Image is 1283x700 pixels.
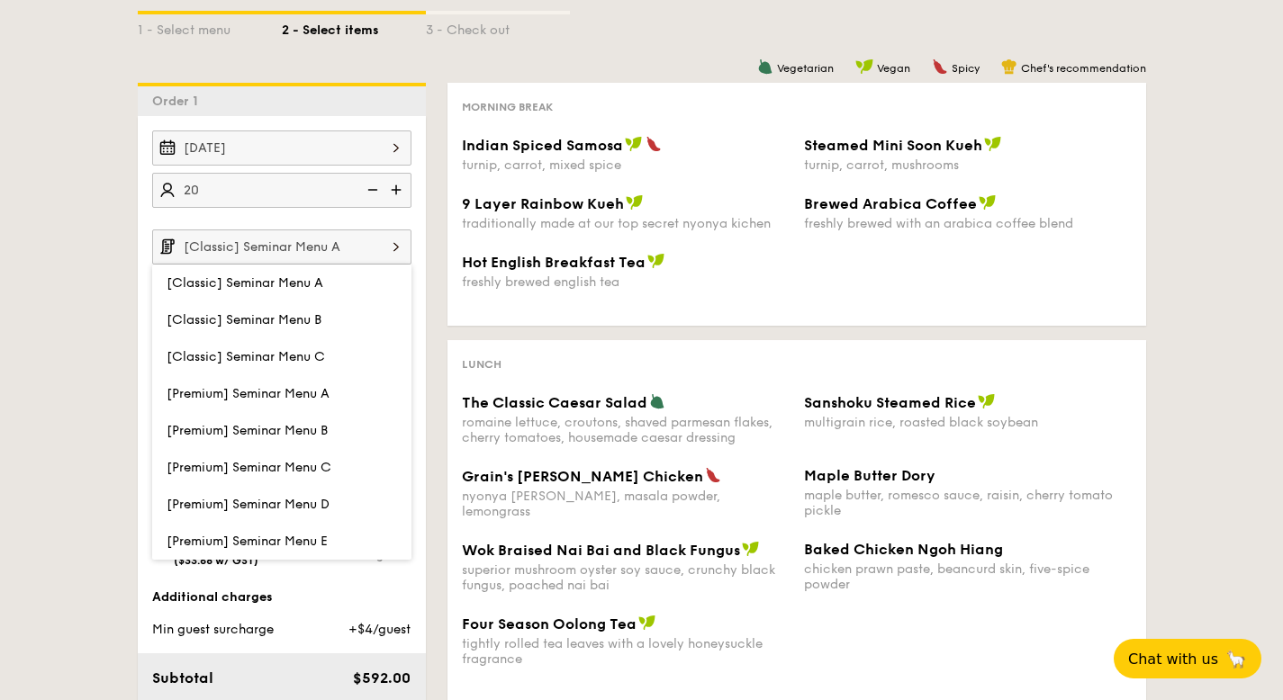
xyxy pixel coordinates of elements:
[626,194,644,211] img: icon-vegan.f8ff3823.svg
[804,137,982,154] span: Steamed Mini Soon Kueh
[384,173,411,207] img: icon-add.58712e84.svg
[855,58,873,75] img: icon-vegan.f8ff3823.svg
[462,415,790,445] div: romaine lettuce, croutons, shaved parmesan flakes, cherry tomatoes, housemade caesar dressing
[462,468,703,485] span: Grain's [PERSON_NAME] Chicken
[462,358,501,371] span: Lunch
[804,157,1132,173] div: turnip, carrot, mushrooms
[348,622,411,637] span: +$4/guest
[804,415,1132,430] div: multigrain rice, roasted black soybean
[462,101,553,113] span: Morning break
[152,130,411,166] input: Event date
[646,136,662,152] img: icon-spicy.37a8142b.svg
[757,58,773,75] img: icon-vegetarian.fe4039eb.svg
[152,173,411,208] input: Number of guests
[1128,651,1218,668] span: Chat with us
[167,534,328,549] span: [Premium] Seminar Menu E
[167,423,328,438] span: [Premium] Seminar Menu B
[167,275,323,291] span: [Classic] Seminar Menu A
[705,467,721,483] img: icon-spicy.37a8142b.svg
[462,195,624,212] span: 9 Layer Rainbow Kueh
[1114,639,1261,678] button: Chat with us🦙
[353,669,411,687] span: $592.00
[174,554,258,567] span: ($33.68 w/ GST)
[625,136,643,152] img: icon-vegan.f8ff3823.svg
[462,254,646,271] span: Hot English Breakfast Tea
[649,393,665,409] img: icon-vegetarian.fe4039eb.svg
[282,14,426,40] div: 2 - Select items
[462,489,790,519] div: nyonya [PERSON_NAME], masala powder, lemongrass
[777,62,834,75] span: Vegetarian
[152,94,205,109] span: Order 1
[804,216,1132,231] div: freshly brewed with an arabica coffee blend
[742,541,760,557] img: icon-vegan.f8ff3823.svg
[462,137,623,154] span: Indian Spiced Samosa
[138,14,282,40] div: 1 - Select menu
[357,173,384,207] img: icon-reduce.1d2dbef1.svg
[877,62,910,75] span: Vegan
[167,386,330,401] span: [Premium] Seminar Menu A
[167,460,331,475] span: [Premium] Seminar Menu C
[462,542,740,559] span: Wok Braised Nai Bai and Black Fungus
[152,622,274,637] span: Min guest surcharge
[979,194,997,211] img: icon-vegan.f8ff3823.svg
[804,541,1003,558] span: Baked Chicken Ngoh Hiang
[462,636,790,667] div: tightly rolled tea leaves with a lovely honeysuckle fragrance
[638,615,656,631] img: icon-vegan.f8ff3823.svg
[462,615,637,633] span: Four Season Oolong Tea
[462,274,790,290] div: freshly brewed english tea
[804,394,976,411] span: Sanshoku Steamed Rice
[381,229,411,264] img: icon-chevron-right.3c0dfbd6.svg
[152,588,411,606] div: Additional charges
[984,136,1002,152] img: icon-vegan.f8ff3823.svg
[462,394,647,411] span: The Classic Caesar Salad
[167,497,330,512] span: [Premium] Seminar Menu D
[152,669,213,687] span: Subtotal
[1001,58,1017,75] img: icon-chef-hat.a58ddaea.svg
[978,393,996,409] img: icon-vegan.f8ff3823.svg
[647,253,665,269] img: icon-vegan.f8ff3823.svg
[804,195,977,212] span: Brewed Arabica Coffee
[804,561,1132,592] div: chicken prawn paste, beancurd skin, five-spice powder
[952,62,980,75] span: Spicy
[804,467,935,484] span: Maple Butter Dory
[462,157,790,173] div: turnip, carrot, mixed spice
[167,349,325,364] span: [Classic] Seminar Menu C
[1225,649,1247,669] span: 🦙
[1021,62,1146,75] span: Chef's recommendation
[167,312,321,328] span: [Classic] Seminar Menu B
[462,216,790,231] div: traditionally made at our top secret nyonya kichen
[462,562,790,593] div: superior mushroom oyster soy sauce, crunchy black fungus, poached nai bai
[932,58,948,75] img: icon-spicy.37a8142b.svg
[804,488,1132,518] div: maple butter, romesco sauce, raisin, cherry tomato pickle
[426,14,570,40] div: 3 - Check out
